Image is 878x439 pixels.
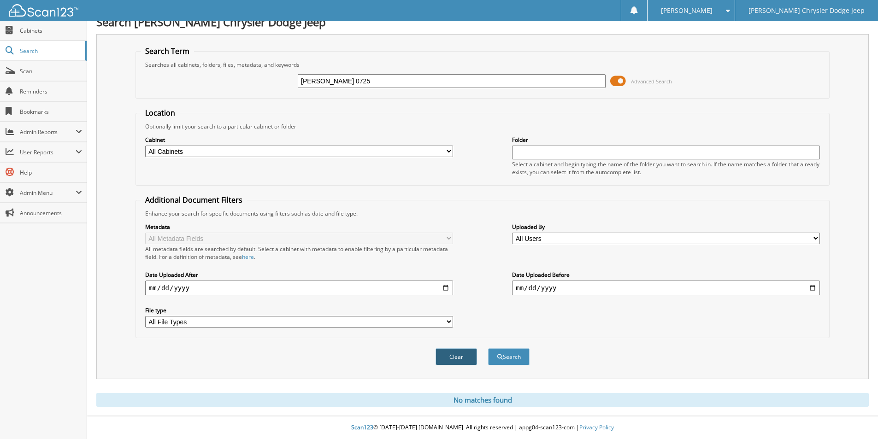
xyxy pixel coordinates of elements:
label: Cabinet [145,136,453,144]
span: Advanced Search [631,78,672,85]
button: Search [488,348,530,365]
a: Privacy Policy [579,423,614,431]
span: [PERSON_NAME] [661,8,713,13]
label: Metadata [145,223,453,231]
span: Scan123 [351,423,373,431]
label: Folder [512,136,820,144]
legend: Additional Document Filters [141,195,247,205]
div: © [DATE]-[DATE] [DOMAIN_NAME]. All rights reserved | appg04-scan123-com | [87,416,878,439]
legend: Search Term [141,46,194,56]
legend: Location [141,108,180,118]
div: No matches found [96,393,869,407]
div: Enhance your search for specific documents using filters such as date and file type. [141,210,825,217]
div: Searches all cabinets, folders, files, metadata, and keywords [141,61,825,69]
a: here [242,253,254,261]
img: scan123-logo-white.svg [9,4,78,17]
div: All metadata fields are searched by default. Select a cabinet with metadata to enable filtering b... [145,245,453,261]
span: Help [20,169,82,176]
span: Announcements [20,209,82,217]
input: end [512,281,820,295]
span: Search [20,47,81,55]
span: Bookmarks [20,108,82,116]
label: File type [145,306,453,314]
input: start [145,281,453,295]
label: Date Uploaded After [145,271,453,279]
h1: Search [PERSON_NAME] Chrysler Dodge Jeep [96,14,869,29]
span: Scan [20,67,82,75]
span: Cabinets [20,27,82,35]
div: Select a cabinet and begin typing the name of the folder you want to search in. If the name match... [512,160,820,176]
label: Uploaded By [512,223,820,231]
span: Admin Menu [20,189,76,197]
span: Admin Reports [20,128,76,136]
span: Reminders [20,88,82,95]
button: Clear [436,348,477,365]
div: Optionally limit your search to a particular cabinet or folder [141,123,825,130]
span: [PERSON_NAME] Chrysler Dodge Jeep [748,8,865,13]
label: Date Uploaded Before [512,271,820,279]
span: User Reports [20,148,76,156]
